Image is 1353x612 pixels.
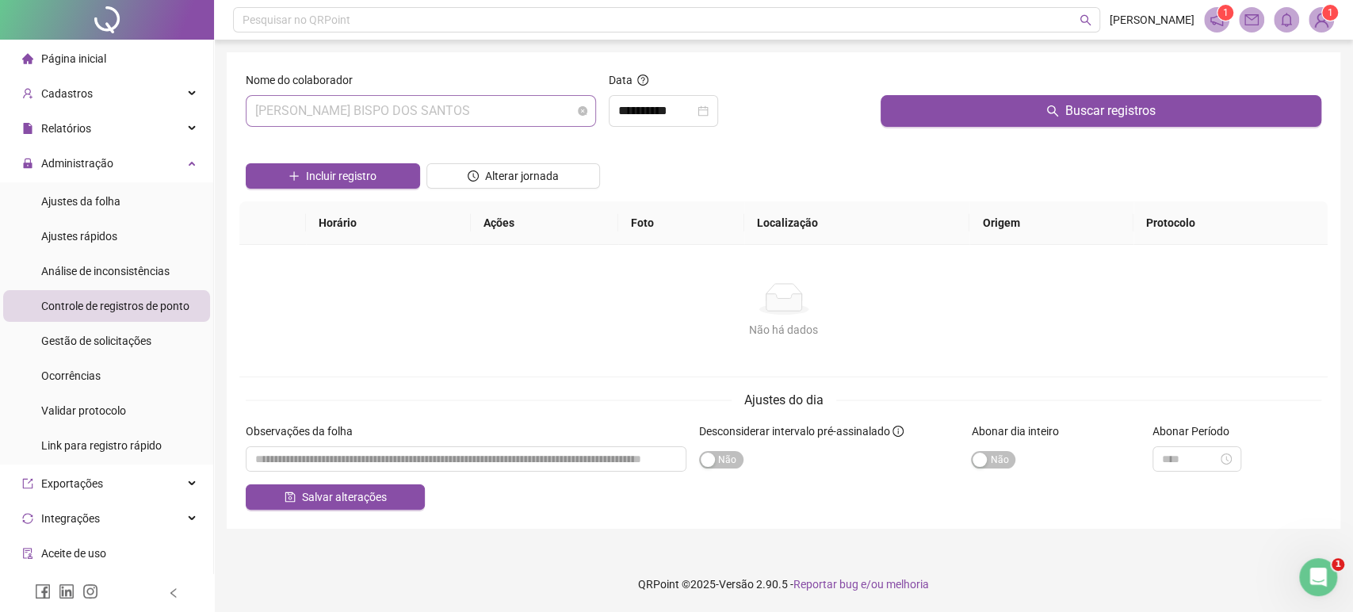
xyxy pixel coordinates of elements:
[22,123,33,134] span: file
[41,439,162,452] span: Link para registro rápido
[41,300,189,312] span: Controle de registros de ponto
[22,513,33,524] span: sync
[881,95,1321,127] button: Buscar registros
[426,163,601,189] button: Alterar jornada
[1332,558,1344,571] span: 1
[41,157,113,170] span: Administração
[1065,101,1156,120] span: Buscar registros
[35,583,51,599] span: facebook
[1133,201,1328,245] th: Protocolo
[1309,8,1333,32] img: 87482
[306,167,376,185] span: Incluir registro
[1152,423,1240,440] label: Abonar Período
[302,488,387,506] span: Salvar alterações
[1217,5,1233,21] sup: 1
[1279,13,1294,27] span: bell
[59,583,75,599] span: linkedin
[168,587,179,599] span: left
[41,122,91,135] span: Relatórios
[618,201,744,245] th: Foto
[578,106,587,116] span: close-circle
[1080,14,1091,26] span: search
[1046,105,1059,117] span: search
[22,478,33,489] span: export
[699,425,890,438] span: Desconsiderar intervalo pré-assinalado
[1244,13,1259,27] span: mail
[41,230,117,243] span: Ajustes rápidos
[1110,11,1194,29] span: [PERSON_NAME]
[485,167,559,185] span: Alterar jornada
[468,170,479,182] span: clock-circle
[22,53,33,64] span: home
[1328,7,1333,18] span: 1
[22,88,33,99] span: user-add
[246,484,425,510] button: Salvar alterações
[246,71,363,89] label: Nome do colaborador
[41,52,106,65] span: Página inicial
[744,201,970,245] th: Localização
[41,512,100,525] span: Integrações
[255,96,587,126] span: VINICIUS DIAS BISPO DOS SANTOS
[892,426,904,437] span: info-circle
[82,583,98,599] span: instagram
[22,548,33,559] span: audit
[246,423,363,440] label: Observações da folha
[609,74,633,86] span: Data
[471,201,617,245] th: Ações
[41,404,126,417] span: Validar protocolo
[41,547,106,560] span: Aceite de uso
[719,578,754,591] span: Versão
[41,195,120,208] span: Ajustes da folha
[22,158,33,169] span: lock
[1299,558,1337,596] iframe: Intercom live chat
[246,163,420,189] button: Incluir registro
[971,423,1068,440] label: Abonar dia inteiro
[285,492,296,503] span: save
[289,170,300,182] span: plus
[41,265,170,277] span: Análise de inconsistências
[214,557,1353,612] footer: QRPoint © 2025 - 2.90.5 -
[41,477,103,490] span: Exportações
[426,171,601,184] a: Alterar jornada
[637,75,648,86] span: question-circle
[258,321,1309,339] div: Não há dados
[41,335,151,347] span: Gestão de solicitações
[1210,13,1224,27] span: notification
[744,392,824,407] span: Ajustes do dia
[41,87,93,100] span: Cadastros
[1223,7,1229,18] span: 1
[969,201,1133,245] th: Origem
[1322,5,1338,21] sup: Atualize o seu contato no menu Meus Dados
[306,201,472,245] th: Horário
[793,578,929,591] span: Reportar bug e/ou melhoria
[41,369,101,382] span: Ocorrências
